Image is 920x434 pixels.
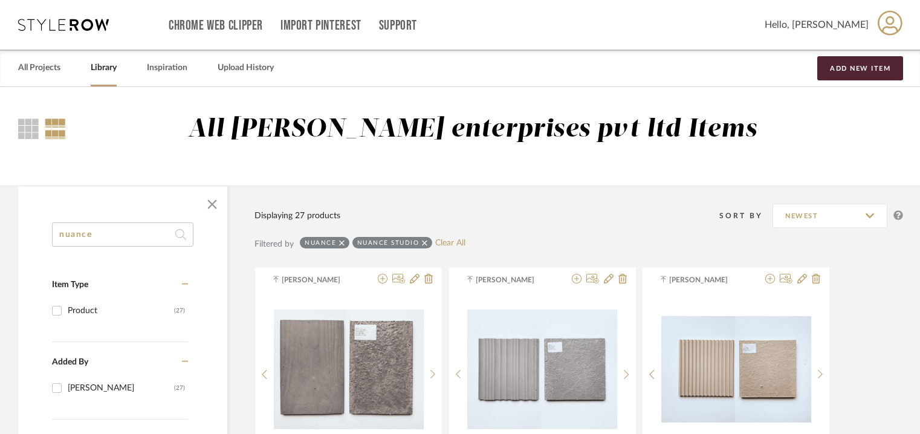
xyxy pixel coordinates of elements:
img: D-LINE FLUTED PANEL [661,316,811,423]
div: Displaying 27 products [254,209,340,222]
a: Import Pinterest [280,21,361,31]
div: nuance [305,239,336,247]
div: [PERSON_NAME] [68,378,174,398]
img: TIMBER LUXE [274,309,424,429]
a: Upload History [218,60,274,76]
a: Chrome Web Clipper [169,21,263,31]
button: Add New Item [817,56,903,80]
span: [PERSON_NAME] [282,274,358,285]
span: [PERSON_NAME] [669,274,745,285]
div: Sort By [719,210,773,222]
div: Filtered by [254,238,294,251]
img: SEQUAL FLUTED PANEL [467,309,617,429]
a: Inspiration [147,60,187,76]
a: Support [379,21,417,31]
a: Clear All [435,238,465,248]
span: Item Type [52,280,88,289]
div: Product [68,301,174,320]
a: Library [91,60,117,76]
div: NUANCE STUDIO [357,239,420,247]
input: Search within 27 results [52,222,193,247]
a: All Projects [18,60,60,76]
div: All [PERSON_NAME] enterprises pvt ltd Items [188,114,757,145]
div: (27) [174,301,185,320]
span: [PERSON_NAME] [476,274,552,285]
span: Added By [52,358,88,366]
div: (27) [174,378,185,398]
button: Close [200,192,224,216]
span: Hello, [PERSON_NAME] [765,18,869,32]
